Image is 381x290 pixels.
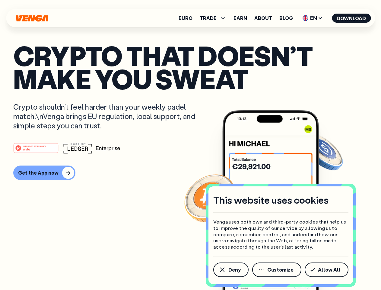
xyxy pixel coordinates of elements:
button: Customize [252,263,301,277]
a: Get the App now [13,166,368,180]
a: Blog [279,16,293,21]
img: flag-uk [302,15,308,21]
button: Allow All [305,263,348,277]
p: Crypto that doesn’t make you sweat [13,44,368,90]
p: Crypto shouldn’t feel harder than your weekly padel match.\nVenga brings EU regulation, local sup... [13,102,204,130]
button: Deny [213,263,249,277]
span: Allow All [318,267,341,272]
p: Venga uses both own and third-party cookies that help us to improve the quality of our service by... [213,219,348,250]
span: EN [300,13,325,23]
button: Get the App now [13,166,75,180]
tspan: #1 PRODUCT OF THE MONTH [23,145,46,147]
span: Deny [228,267,241,272]
button: Download [332,14,371,23]
span: Customize [267,267,294,272]
a: #1 PRODUCT OF THE MONTHWeb3 [13,147,59,154]
a: Euro [179,16,192,21]
img: Bitcoin [183,171,237,225]
svg: Home [15,15,49,22]
span: TRADE [200,16,217,21]
div: Get the App now [18,170,59,176]
a: Earn [233,16,247,21]
tspan: Web3 [23,147,30,151]
a: About [254,16,272,21]
span: TRADE [200,14,226,22]
h4: This website uses cookies [213,194,329,206]
img: USDC coin [301,130,344,173]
